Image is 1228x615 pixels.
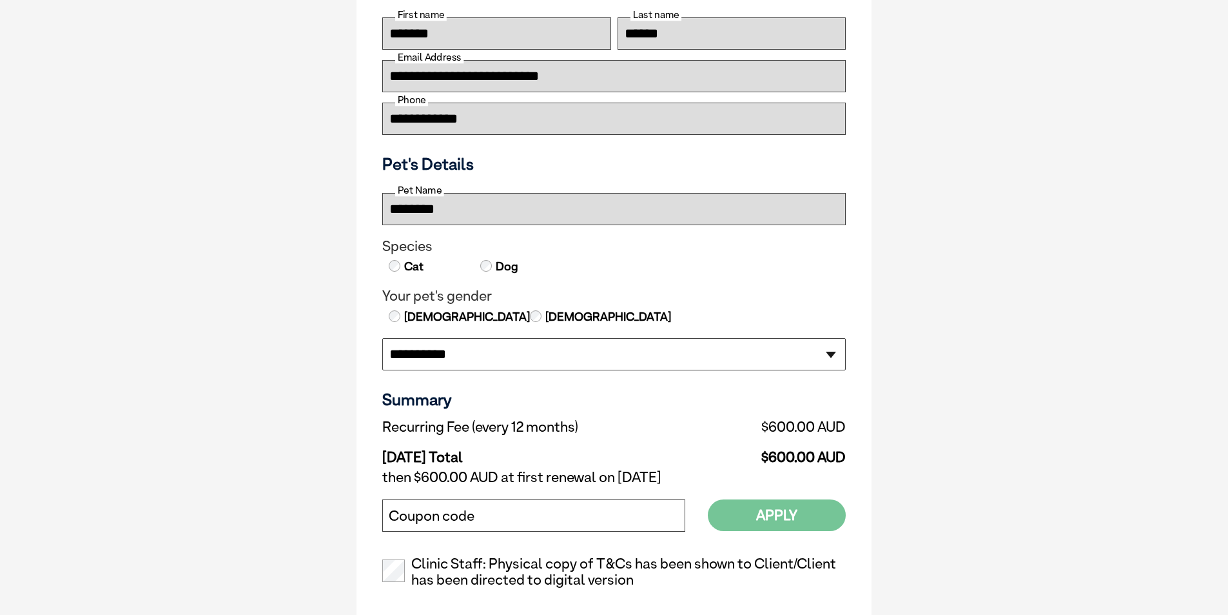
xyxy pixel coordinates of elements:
button: Apply [708,499,846,531]
td: Recurring Fee (every 12 months) [382,416,704,439]
label: Coupon code [389,508,474,525]
label: Phone [395,94,428,106]
label: Last name [630,9,681,21]
h3: Pet's Details [377,154,851,174]
td: $600.00 AUD [704,416,846,439]
legend: Your pet's gender [382,288,846,305]
label: Clinic Staff: Physical copy of T&Cs has been shown to Client/Client has been directed to digital ... [382,556,846,589]
input: Clinic Staff: Physical copy of T&Cs has been shown to Client/Client has been directed to digital ... [382,560,405,582]
td: then $600.00 AUD at first renewal on [DATE] [382,466,846,489]
label: Email Address [395,52,463,63]
label: First name [395,9,447,21]
h3: Summary [382,390,846,409]
td: $600.00 AUD [704,439,846,466]
legend: Species [382,238,846,255]
td: [DATE] Total [382,439,704,466]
